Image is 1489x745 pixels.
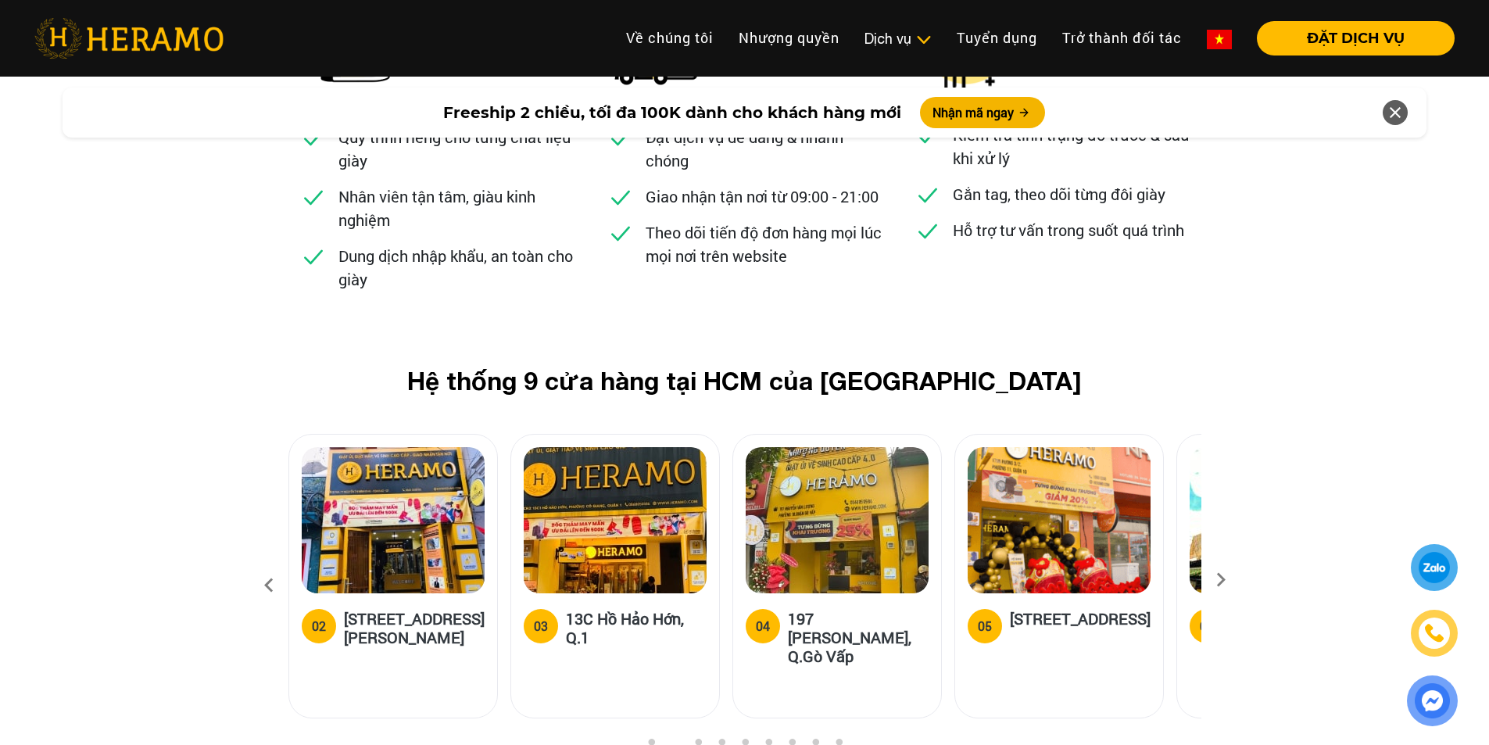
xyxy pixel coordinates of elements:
[614,21,726,55] a: Về chúng tôi
[726,21,852,55] a: Nhượng quyền
[915,218,940,243] img: checked.svg
[338,244,574,291] p: Dung dịch nhập khẩu, an toàn cho giày
[608,220,633,245] img: checked.svg
[1413,612,1455,654] a: phone-icon
[646,125,882,172] p: Đặt dịch vụ dễ dàng & nhanh chóng
[524,447,707,593] img: heramo-13c-ho-hao-hon-quan-1
[746,447,929,593] img: heramo-197-nguyen-van-luong
[34,18,224,59] img: heramo-logo.png
[788,609,929,665] h5: 197 [PERSON_NAME], Q.Gò Vấp
[312,617,326,636] div: 02
[566,609,707,647] h5: 13C Hồ Hảo Hớn, Q.1
[338,125,574,172] p: Quy trình riêng cho từng chất liệu giày
[338,184,574,231] p: Nhân viên tận tâm, giàu kinh nghiệm
[313,366,1176,396] h2: Hệ thống 9 cửa hàng tại HCM của [GEOGRAPHIC_DATA]
[1010,609,1151,640] h5: [STREET_ADDRESS]
[608,184,633,210] img: checked.svg
[756,617,770,636] div: 04
[968,447,1151,593] img: heramo-179b-duong-3-thang-2-phuong-11-quan-10
[1207,30,1232,49] img: vn-flag.png
[1190,447,1373,593] img: heramo-314-le-van-viet-phuong-tang-nhon-phu-b-quan-9
[1257,21,1455,56] button: ĐẶT DỊCH VỤ
[920,97,1045,128] button: Nhận mã ngay
[646,184,879,208] p: Giao nhận tận nơi từ 09:00 - 21:00
[864,28,932,49] div: Dịch vụ
[301,184,326,210] img: checked.svg
[344,609,485,647] h5: [STREET_ADDRESS][PERSON_NAME]
[978,617,992,636] div: 05
[1244,31,1455,45] a: ĐẶT DỊCH VỤ
[534,617,548,636] div: 03
[646,220,882,267] p: Theo dõi tiến độ đơn hàng mọi lúc mọi nơi trên website
[1424,623,1444,643] img: phone-icon
[953,182,1165,206] p: Gắn tag, theo dõi từng đôi giày
[1050,21,1194,55] a: Trở thành đối tác
[944,21,1050,55] a: Tuyển dụng
[302,447,485,593] img: heramo-18a-71-nguyen-thi-minh-khai-quan-1
[443,101,901,124] span: Freeship 2 chiều, tối đa 100K dành cho khách hàng mới
[915,32,932,48] img: subToggleIcon
[301,244,326,269] img: checked.svg
[915,182,940,207] img: checked.svg
[953,218,1184,242] p: Hỗ trợ tư vấn trong suốt quá trình
[1200,617,1214,636] div: 06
